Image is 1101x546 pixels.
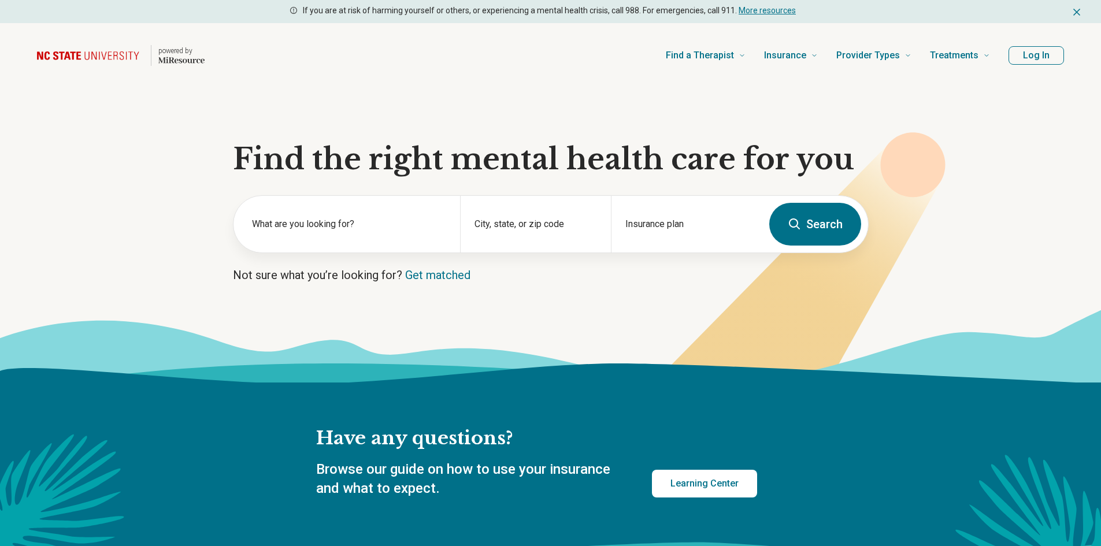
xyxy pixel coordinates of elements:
button: Log In [1009,46,1064,65]
a: Learning Center [652,470,757,497]
button: Dismiss [1071,5,1083,18]
a: Treatments [930,32,990,79]
p: Browse our guide on how to use your insurance and what to expect. [316,460,624,499]
button: Search [769,203,861,246]
p: If you are at risk of harming yourself or others, or experiencing a mental health crisis, call 98... [303,5,796,17]
a: More resources [739,6,796,15]
h2: Have any questions? [316,426,757,451]
span: Treatments [930,47,978,64]
label: What are you looking for? [252,217,446,231]
span: Insurance [764,47,806,64]
a: Provider Types [836,32,911,79]
span: Provider Types [836,47,900,64]
h1: Find the right mental health care for you [233,142,869,177]
a: Home page [37,37,205,74]
a: Get matched [405,268,470,282]
p: powered by [158,46,205,55]
a: Insurance [764,32,818,79]
p: Not sure what you’re looking for? [233,267,869,283]
a: Find a Therapist [666,32,746,79]
span: Find a Therapist [666,47,734,64]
